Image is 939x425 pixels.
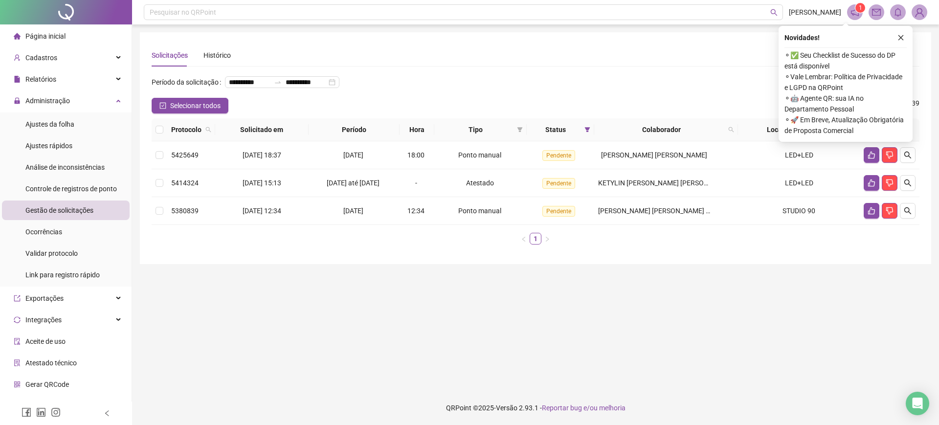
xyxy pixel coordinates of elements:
[906,392,929,415] div: Open Intercom Messenger
[25,249,78,257] span: Validar protocolo
[14,359,21,366] span: solution
[458,207,501,215] span: Ponto manual
[904,179,912,187] span: search
[518,233,530,245] button: left
[14,76,21,83] span: file
[171,124,201,135] span: Protocolo
[25,337,66,345] span: Aceite de uso
[14,295,21,302] span: export
[601,151,707,159] span: [PERSON_NAME] [PERSON_NAME]
[868,207,875,215] span: like
[598,179,801,187] span: KETYLIN [PERSON_NAME] [PERSON_NAME] DOS [PERSON_NAME]
[515,122,525,137] span: filter
[544,236,550,242] span: right
[152,74,225,90] label: Período da solicitação
[152,98,228,113] button: Selecionar todos
[309,118,400,141] th: Período
[152,50,188,61] div: Solicitações
[789,7,841,18] span: [PERSON_NAME]
[541,233,553,245] li: Próxima página
[541,233,553,245] button: right
[36,407,46,417] span: linkedin
[243,207,281,215] span: [DATE] 12:34
[25,316,62,324] span: Integrações
[14,316,21,323] span: sync
[274,78,282,86] span: to
[25,271,100,279] span: Link para registro rápido
[51,407,61,417] span: instagram
[170,100,221,111] span: Selecionar todos
[542,150,575,161] span: Pendente
[243,179,281,187] span: [DATE] 15:13
[14,33,21,40] span: home
[25,163,105,171] span: Análise de inconsistências
[894,8,902,17] span: bell
[738,169,860,197] td: LED+LED
[205,127,211,133] span: search
[25,54,57,62] span: Cadastros
[327,179,380,187] span: [DATE] até [DATE]
[25,120,74,128] span: Ajustes da folha
[784,32,820,43] span: Novidades !
[458,151,501,159] span: Ponto manual
[886,179,894,187] span: dislike
[531,124,581,135] span: Status
[728,127,734,133] span: search
[14,381,21,388] span: qrcode
[407,207,425,215] span: 12:34
[25,294,64,302] span: Exportações
[598,124,724,135] span: Colaborador
[415,179,417,187] span: -
[203,50,231,61] div: Histórico
[171,207,199,215] span: 5380839
[738,141,860,169] td: LED+LED
[25,32,66,40] span: Página inicial
[912,5,927,20] img: 69465
[132,391,939,425] footer: QRPoint © 2025 - 2.93.1 -
[738,197,860,225] td: STUDIO 90
[466,179,494,187] span: Atestado
[104,410,111,417] span: left
[407,151,425,159] span: 18:00
[582,122,592,137] span: filter
[872,8,881,17] span: mail
[542,178,575,189] span: Pendente
[886,207,894,215] span: dislike
[904,207,912,215] span: search
[14,338,21,345] span: audit
[542,206,575,217] span: Pendente
[897,34,904,41] span: close
[542,404,626,412] span: Reportar bug e/ou melhoria
[850,8,859,17] span: notification
[438,124,513,135] span: Tipo
[14,97,21,104] span: lock
[25,380,69,388] span: Gerar QRCode
[25,228,62,236] span: Ocorrências
[521,236,527,242] span: left
[859,4,862,11] span: 1
[584,127,590,133] span: filter
[400,118,434,141] th: Hora
[517,127,523,133] span: filter
[203,122,213,137] span: search
[496,404,517,412] span: Versão
[22,407,31,417] span: facebook
[518,233,530,245] li: Página anterior
[886,151,894,159] span: dislike
[343,151,363,159] span: [DATE]
[25,359,77,367] span: Atestado técnico
[14,54,21,61] span: user-add
[215,118,309,141] th: Solicitado em
[25,206,93,214] span: Gestão de solicitações
[243,151,281,159] span: [DATE] 18:37
[784,50,907,71] span: ⚬ ✅ Seu Checklist de Sucesso do DP está disponível
[25,97,70,105] span: Administração
[726,122,736,137] span: search
[25,142,72,150] span: Ajustes rápidos
[25,185,117,193] span: Controle de registros de ponto
[274,78,282,86] span: swap-right
[530,233,541,244] a: 1
[770,9,778,16] span: search
[784,71,907,93] span: ⚬ Vale Lembrar: Política de Privacidade e LGPD na QRPoint
[784,93,907,114] span: ⚬ 🤖 Agente QR: sua IA no Departamento Pessoal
